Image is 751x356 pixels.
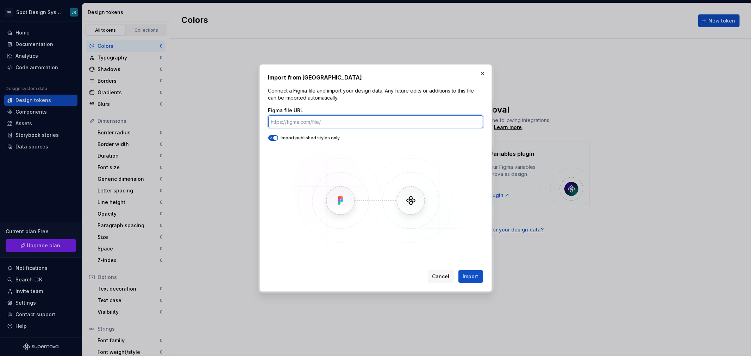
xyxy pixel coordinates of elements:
[268,135,483,141] div: Import published styles only
[463,273,478,280] span: Import
[268,115,483,128] input: https://figma.com/file/...
[432,273,450,280] span: Cancel
[268,87,483,101] p: Connect a Figma file and import your design data. Any future edits or additions to this file can ...
[268,73,483,82] h2: Import from [GEOGRAPHIC_DATA]
[428,270,454,283] button: Cancel
[268,107,303,114] label: Figma file URL
[458,270,483,283] button: Import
